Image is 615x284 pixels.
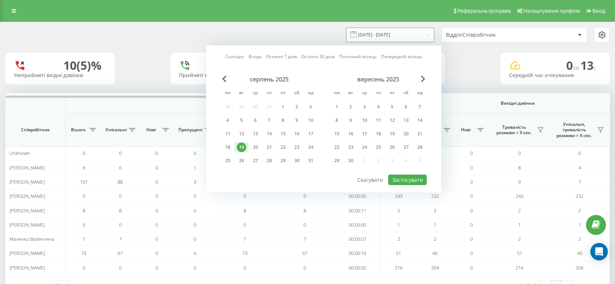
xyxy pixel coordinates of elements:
div: 30 [292,156,302,165]
div: 15 [278,129,288,139]
span: Унікальні [106,127,127,133]
div: 18 [223,143,233,152]
span: 1 [434,221,436,228]
span: 0 [155,150,158,156]
div: пт 22 серп 2025 р. [276,142,290,153]
span: 0 [470,250,473,256]
div: 26 [388,143,397,152]
div: 1 [278,102,288,112]
div: чт 25 вер 2025 р. [372,142,385,153]
div: 17 [360,129,369,139]
div: сб 16 серп 2025 р. [290,128,304,139]
div: пт 19 вер 2025 р. [385,128,399,139]
span: 243 [395,193,402,199]
div: нд 7 вер 2025 р. [413,101,427,112]
div: 16 [292,129,302,139]
span: 40 [577,250,582,256]
div: сб 2 серп 2025 р. [290,101,304,112]
div: 22 [278,143,288,152]
abbr: четвер [373,88,384,99]
span: 0 [470,236,473,242]
div: 10 [306,116,316,125]
span: 0 [155,179,158,185]
div: пт 15 серп 2025 р. [276,128,290,139]
div: сб 9 серп 2025 р. [290,115,304,126]
div: сб 6 вер 2025 р. [399,101,413,112]
div: ср 17 вер 2025 р. [358,128,372,139]
button: Застосувати [388,175,427,185]
div: 18 [374,129,383,139]
span: 1 [194,164,196,171]
div: 21 [265,143,274,152]
span: 2 [518,207,521,214]
a: Сьогодні [225,53,244,60]
span: 0 [119,193,122,199]
div: ср 20 серп 2025 р. [249,142,262,153]
span: 13 [580,57,596,73]
span: 67 [302,250,307,256]
span: 0 [243,193,246,199]
span: 0 [470,264,473,271]
div: 25 [374,143,383,152]
span: 0 [119,264,122,271]
span: Нові [142,127,160,133]
div: вт 9 вер 2025 р. [344,115,358,126]
div: 19 [388,129,397,139]
div: сб 13 вер 2025 р. [399,115,413,126]
span: Маленко Валентина [9,236,54,242]
span: 1 [578,221,581,228]
div: сб 27 вер 2025 р. [399,142,413,153]
span: Унікальні, тривалість розмови > Х сек. [553,121,595,139]
div: 11 [374,116,383,125]
span: 0 [119,221,122,228]
span: 101 [80,179,88,185]
div: вт 16 вер 2025 р. [344,128,358,139]
span: 0 [194,264,196,271]
span: 0 [119,150,122,156]
span: 0 [470,179,473,185]
span: 204 [431,264,439,271]
span: 8 [518,164,521,171]
div: сб 30 серп 2025 р. [290,155,304,166]
div: ср 10 вер 2025 р. [358,115,372,126]
span: 51 [396,250,401,256]
span: 8 [119,207,122,214]
span: 0 [518,150,521,156]
div: 7 [415,102,425,112]
div: 26 [237,156,246,165]
div: нд 21 вер 2025 р. [413,128,427,139]
div: пт 26 вер 2025 р. [385,142,399,153]
div: 13 [401,116,411,125]
div: чт 7 серп 2025 р. [262,115,276,126]
span: 9 [518,179,521,185]
span: 73 [242,250,247,256]
span: c [594,64,596,72]
td: 00:00:00 [335,261,380,275]
div: пт 8 серп 2025 р. [276,115,290,126]
abbr: неділя [414,88,425,99]
abbr: понеділок [222,88,233,99]
span: 0 [155,164,158,171]
div: нд 31 серп 2025 р. [304,155,318,166]
abbr: п’ятниця [278,88,289,99]
span: 0 [155,207,158,214]
div: чт 18 вер 2025 р. [372,128,385,139]
div: 8 [332,116,342,125]
div: Неприйняті вхідні дзвінки [14,72,106,79]
button: Скасувати [353,175,387,185]
div: пн 11 серп 2025 р. [221,128,235,139]
div: 14 [415,116,425,125]
div: нд 17 серп 2025 р. [304,128,318,139]
abbr: вівторок [345,88,356,99]
div: 6 [251,116,260,125]
abbr: неділя [305,88,316,99]
span: 0 [194,221,196,228]
div: 30 [346,156,356,165]
span: 4 [578,164,581,171]
span: 0 [83,150,85,156]
span: [PERSON_NAME] [9,179,45,185]
div: 11 [223,129,233,139]
td: 00:00:00 [335,189,380,203]
a: Вчора [249,53,262,60]
span: 0 [243,221,246,228]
